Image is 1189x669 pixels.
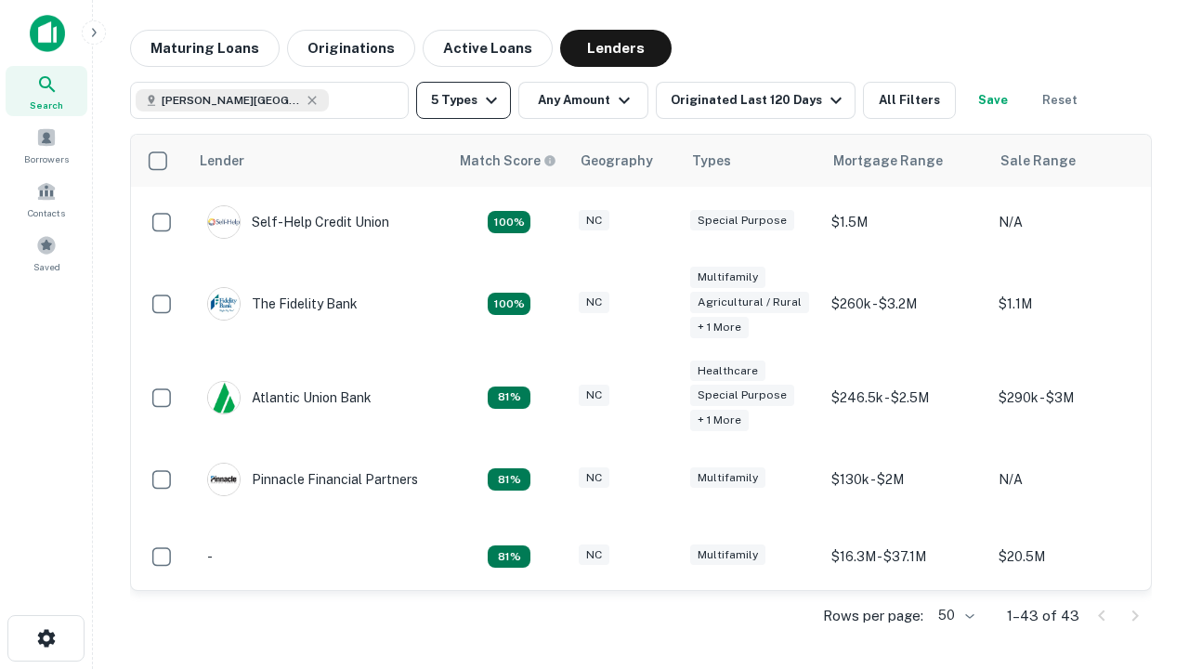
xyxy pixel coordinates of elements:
[989,187,1156,257] td: N/A
[656,82,856,119] button: Originated Last 120 Days
[833,150,943,172] div: Mortgage Range
[581,150,653,172] div: Geography
[579,544,609,566] div: NC
[488,387,530,409] div: Matching Properties: 5, hasApolloMatch: undefined
[207,546,213,567] p: -
[822,187,989,257] td: $1.5M
[518,82,648,119] button: Any Amount
[207,205,389,239] div: Self-help Credit Union
[579,292,609,313] div: NC
[6,174,87,224] a: Contacts
[822,515,989,598] td: $16.3M - $37.1M
[1096,520,1189,610] iframe: Chat Widget
[681,135,822,187] th: Types
[1007,605,1079,627] p: 1–43 of 43
[690,467,765,489] div: Multifamily
[416,82,511,119] button: 5 Types
[207,381,372,414] div: Atlantic Union Bank
[989,135,1156,187] th: Sale Range
[208,206,240,238] img: picture
[579,210,609,231] div: NC
[690,317,749,338] div: + 1 more
[579,385,609,406] div: NC
[989,351,1156,445] td: $290k - $3M
[989,515,1156,598] td: $20.5M
[690,385,794,406] div: Special Purpose
[690,267,765,288] div: Multifamily
[460,151,556,171] div: Capitalize uses an advanced AI algorithm to match your search with the best lender. The match sco...
[28,205,65,220] span: Contacts
[822,257,989,351] td: $260k - $3.2M
[488,545,530,568] div: Matching Properties: 5, hasApolloMatch: undefined
[162,92,301,109] span: [PERSON_NAME][GEOGRAPHIC_DATA], [GEOGRAPHIC_DATA]
[460,151,553,171] h6: Match Score
[207,287,358,321] div: The Fidelity Bank
[200,150,244,172] div: Lender
[822,444,989,515] td: $130k - $2M
[690,210,794,231] div: Special Purpose
[579,467,609,489] div: NC
[6,120,87,170] a: Borrowers
[569,135,681,187] th: Geography
[130,30,280,67] button: Maturing Loans
[690,292,809,313] div: Agricultural / Rural
[6,228,87,278] a: Saved
[208,464,240,495] img: picture
[488,293,530,315] div: Matching Properties: 7, hasApolloMatch: undefined
[560,30,672,67] button: Lenders
[33,259,60,274] span: Saved
[449,135,569,187] th: Capitalize uses an advanced AI algorithm to match your search with the best lender. The match sco...
[1030,82,1090,119] button: Reset
[989,444,1156,515] td: N/A
[822,135,989,187] th: Mortgage Range
[671,89,847,111] div: Originated Last 120 Days
[989,257,1156,351] td: $1.1M
[863,82,956,119] button: All Filters
[488,468,530,491] div: Matching Properties: 5, hasApolloMatch: undefined
[823,605,923,627] p: Rows per page:
[287,30,415,67] button: Originations
[30,98,63,112] span: Search
[690,544,765,566] div: Multifamily
[208,382,240,413] img: picture
[1000,150,1076,172] div: Sale Range
[690,410,749,431] div: + 1 more
[423,30,553,67] button: Active Loans
[6,66,87,116] a: Search
[692,150,731,172] div: Types
[690,361,765,382] div: Healthcare
[24,151,69,166] span: Borrowers
[30,15,65,52] img: capitalize-icon.png
[207,463,418,496] div: Pinnacle Financial Partners
[822,351,989,445] td: $246.5k - $2.5M
[931,602,977,629] div: 50
[208,288,240,320] img: picture
[189,135,449,187] th: Lender
[963,82,1023,119] button: Save your search to get updates of matches that match your search criteria.
[488,211,530,233] div: Matching Properties: 11, hasApolloMatch: undefined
